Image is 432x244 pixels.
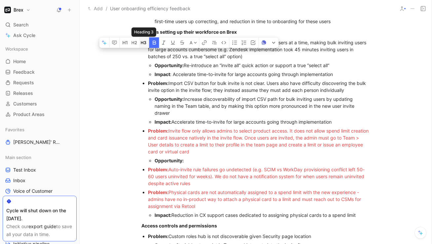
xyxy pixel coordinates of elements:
a: Releases [3,88,77,98]
span: Home [13,58,26,65]
span: Physical cards are not automatically assigned to a spend limit with the new experience - admins h... [148,189,362,209]
div: Check our to save all your data in time. [6,223,73,238]
div: Import CSV button for bulk invite is not clear. Users also have difficulty discovering the bulk i... [148,80,370,94]
div: Increase discoverability of import CSV path for bulk inviting users by updating naming in the Tea... [155,96,370,116]
a: Customers [3,99,77,109]
div: : Accelerate time-to-invite for large accounts going through implementation [155,71,370,78]
button: A [188,37,199,48]
strong: Problem: [148,233,168,239]
span: Ask Cycle [13,31,35,39]
span: Releases [13,90,33,97]
button: Add [86,5,104,13]
h1: Brex [14,7,23,13]
strong: Opportunity: [155,62,184,68]
div: Accelerate time-to-invite for large accounts going through implementation [155,118,370,125]
a: [PERSON_NAME]' Requests [3,137,77,147]
strong: Access controls and permissions [141,223,217,228]
span: Search [13,21,28,29]
span: / [106,5,107,13]
span: Problem: [148,167,168,172]
div: Reduction in CX support cases dedicated to troubleshooting these user errors and setting first-ti... [155,11,370,25]
span: Workspace [5,46,28,52]
a: export guide [28,224,56,229]
div: Main section [3,152,77,162]
strong: Opportunity: [155,96,184,102]
a: Product Areas [3,109,77,119]
span: Inbox [13,177,25,184]
div: Row selection on the Team page is limited to 250 users at a time, making bulk inviting users for ... [148,39,370,60]
div: Re-introduce an “invite all” quick action or support a true “select all” [155,62,370,69]
strong: Impact: [155,212,171,218]
span: Invite flow only allows admins to select product access. It does not allow spend limit creation a... [148,128,370,154]
div: Search [3,20,77,30]
div: Favorites [3,125,77,135]
a: Feedback [3,67,77,77]
span: [PERSON_NAME]' Requests [13,139,62,145]
span: User onboarding efficiency feedback [110,5,191,13]
a: Ask Cycle [3,30,77,40]
span: Auto-invite rule failures go undetected (e.g. SCIM vs WorkDay provisioning conflict left 50-60 us... [148,167,366,186]
a: Test Inbox [3,165,77,175]
strong: Impact [155,71,170,77]
strong: Impact: [155,119,171,125]
div: Custom roles hub is not discoverable given Security page location [148,233,370,240]
a: Home [3,57,77,66]
div: Reduction in CX support cases dedicated to assigning physical cards to a spend limit [155,212,370,219]
img: Brex [4,7,11,13]
span: Voice of Customer [13,188,53,194]
span: Problem: [148,128,168,134]
button: BrexBrex [3,5,32,15]
span: Feedback [13,69,35,75]
a: Inbox [3,176,77,185]
a: Voice of Customer [3,186,77,196]
span: Requests [13,79,34,86]
strong: Admins setting up their workforce on Brex [141,29,237,35]
div: Cycle will shut down on the [DATE]. [6,207,73,223]
span: Test Inbox [13,167,36,173]
span: Main section [5,154,31,161]
span: Problem: [148,189,168,195]
div: Workspace [3,44,77,54]
strong: Opportunity: [155,158,184,163]
a: Requests [3,78,77,88]
span: Favorites [5,126,24,133]
span: Customers [13,101,37,107]
span: Product Areas [13,111,45,118]
strong: Problem: [148,80,168,86]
